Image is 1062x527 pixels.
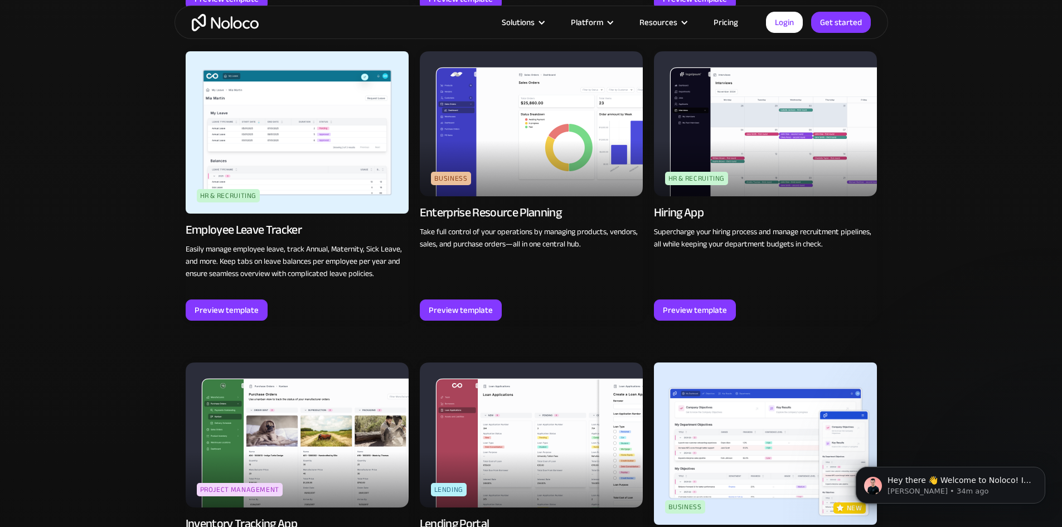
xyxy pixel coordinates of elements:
div: Resources [625,15,700,30]
div: Enterprise Resource Planning [420,205,562,220]
div: Hiring App [654,205,704,220]
div: Business [665,500,705,514]
p: Easily manage employee leave, track Annual, Maternity, Sick Leave, and more. Keep tabs on leave b... [186,243,409,280]
div: Platform [571,15,603,30]
div: Preview template [195,303,259,317]
div: Preview template [429,303,493,317]
a: HR & RecruitingHiring AppSupercharge your hiring process and manage recruitment pipelines, all wh... [654,51,877,321]
a: HR & RecruitingEmployee Leave TrackerEasily manage employee leave, track Annual, Maternity, Sick ... [186,51,409,321]
div: Solutions [488,15,557,30]
div: Resources [639,15,677,30]
p: Take full control of your operations by managing products, vendors, sales, and purchase orders—al... [420,226,643,250]
div: Solutions [502,15,535,30]
div: Lending [431,483,467,496]
a: home [192,14,259,31]
a: Login [766,12,803,33]
div: Employee Leave Tracker [186,222,302,238]
p: Supercharge your hiring process and manage recruitment pipelines, all while keeping your departme... [654,226,877,250]
div: HR & Recruiting [665,172,729,185]
a: Pricing [700,15,752,30]
a: Get started [811,12,871,33]
div: Project Management [197,483,283,496]
div: Business [431,172,471,185]
a: BusinessEnterprise Resource PlanningTake full control of your operations by managing products, ve... [420,51,643,321]
div: Preview template [663,303,727,317]
iframe: Intercom notifications message [839,443,1062,521]
div: HR & Recruiting [197,189,260,202]
div: Platform [557,15,625,30]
